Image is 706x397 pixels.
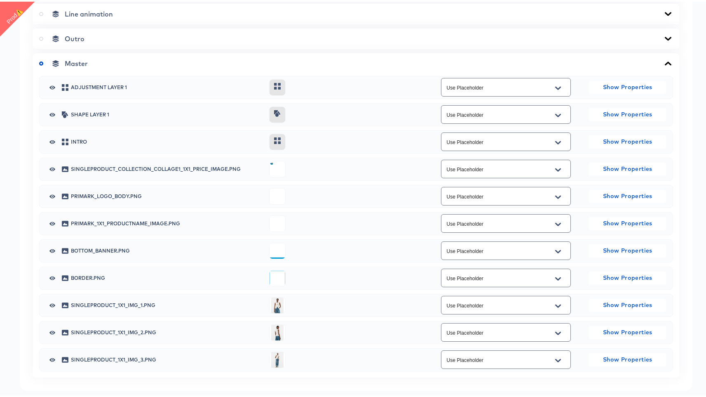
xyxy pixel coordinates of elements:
[71,274,263,279] span: border.png
[589,352,666,365] button: Show Properties
[592,271,663,281] span: Show Properties
[71,247,263,252] span: bottom_banner.png
[592,162,663,173] span: Show Properties
[552,271,564,284] button: Open
[592,108,663,118] span: Show Properties
[592,80,663,91] span: Show Properties
[589,270,666,283] button: Show Properties
[71,328,263,333] span: singleproduct_1x1_img_2.png
[589,243,666,256] button: Show Properties
[71,83,263,88] span: Adjustment Layer 1
[552,107,564,121] button: Open
[589,324,666,338] button: Show Properties
[552,80,564,93] button: Open
[589,188,666,201] button: Show Properties
[592,326,663,336] span: Show Properties
[71,165,263,170] span: singleproduct_collection_collage1_1x1_price_image.png
[552,162,564,175] button: Open
[589,215,666,229] button: Show Properties
[552,325,564,338] button: Open
[65,33,84,41] span: Outro
[552,352,564,366] button: Open
[592,298,663,309] span: Show Properties
[552,298,564,311] button: Open
[592,135,663,145] span: Show Properties
[592,244,663,254] span: Show Properties
[589,79,666,92] button: Show Properties
[71,138,263,143] span: intro
[552,243,564,257] button: Open
[65,8,113,17] span: Line animation
[71,192,263,197] span: primark_logo_body.png
[592,189,663,200] span: Show Properties
[71,220,263,224] span: primark_1x1_productname_image.png
[71,301,263,306] span: singleproduct_1x1_img_1.png
[592,217,663,227] span: Show Properties
[589,161,666,174] button: Show Properties
[589,106,666,120] button: Show Properties
[552,216,564,229] button: Open
[552,135,564,148] button: Open
[71,111,263,116] span: Shape Layer 1
[589,134,666,147] button: Show Properties
[589,297,666,310] button: Show Properties
[71,356,263,361] span: singleproduct_1x1_img_3.png
[552,189,564,202] button: Open
[65,58,88,66] span: Master
[592,353,663,363] span: Show Properties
